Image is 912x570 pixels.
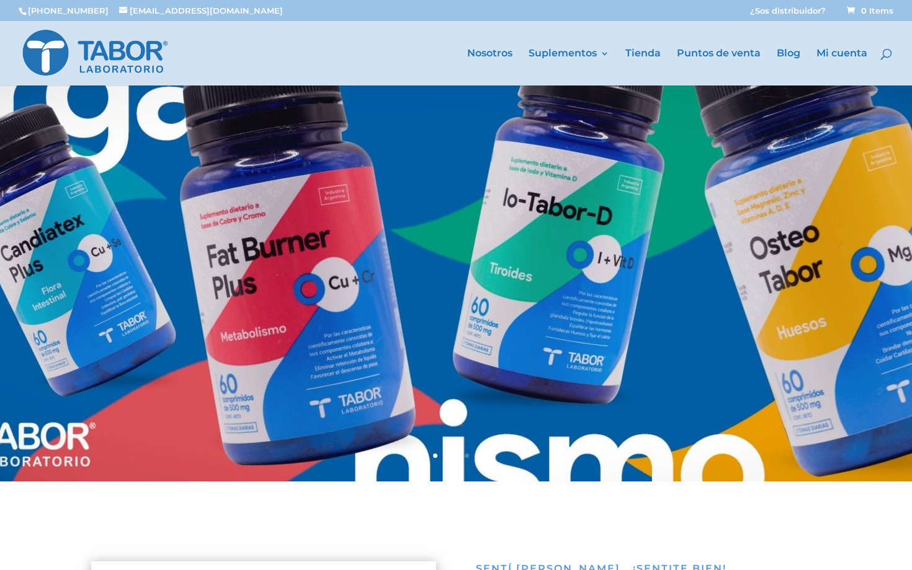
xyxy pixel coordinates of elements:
[467,49,512,85] a: Nosotros
[816,49,867,85] a: Mi cuenta
[454,454,458,458] a: 3
[777,49,800,85] a: Blog
[625,49,661,85] a: Tienda
[844,6,893,15] a: 0 Items
[465,454,469,458] a: 4
[444,454,448,458] a: 2
[750,7,826,21] a: ¿Sos distribuidor?
[475,454,480,458] a: 5
[21,27,169,79] img: Laboratorio Tabor
[433,454,437,458] a: 1
[119,6,283,15] a: [EMAIL_ADDRESS][DOMAIN_NAME]
[28,6,109,15] a: [PHONE_NUMBER]
[677,49,761,85] a: Puntos de venta
[847,6,893,15] span: 0 Items
[529,49,609,85] a: Suplementos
